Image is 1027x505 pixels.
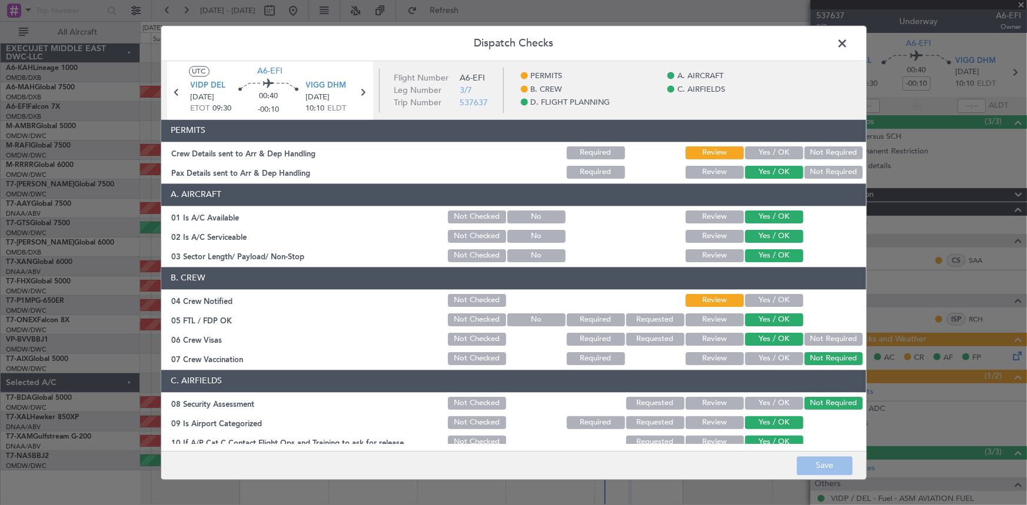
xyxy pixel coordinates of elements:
header: Dispatch Checks [161,26,866,61]
button: Not Required [805,333,863,346]
button: Not Required [805,146,863,159]
button: Not Required [805,397,863,410]
button: Not Required [805,352,863,365]
button: Not Required [805,166,863,179]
